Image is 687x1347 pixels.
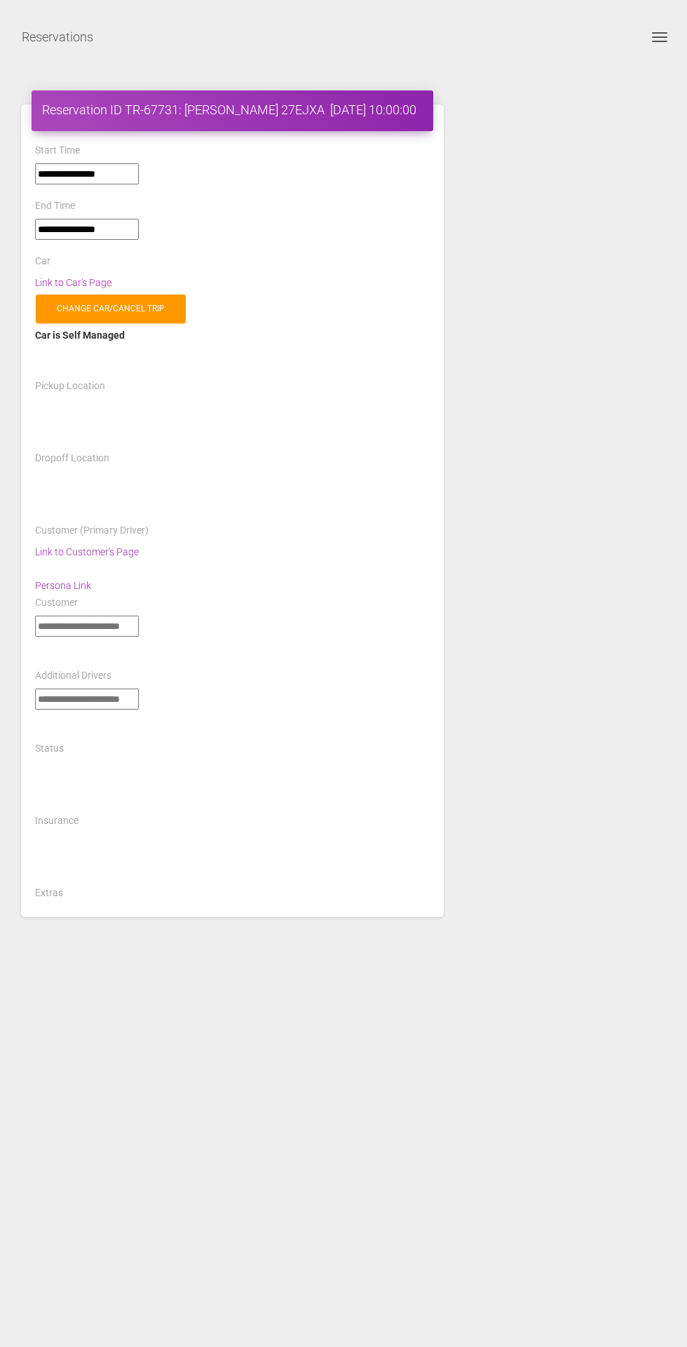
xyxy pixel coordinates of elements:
[35,277,111,288] a: Link to Car's Page
[35,886,63,900] label: Extras
[35,546,139,557] a: Link to Customer's Page
[35,596,78,610] label: Customer
[36,295,186,323] a: Change car/cancel trip
[42,101,423,119] h4: Reservation ID TR-67731: [PERSON_NAME] 27EJXA [DATE] 10:00:00
[35,144,80,158] label: Start Time
[35,379,105,393] label: Pickup Location
[35,524,149,538] label: Customer (Primary Driver)
[35,452,109,466] label: Dropoff Location
[22,20,93,55] a: Reservations
[35,255,50,269] label: Car
[35,199,75,213] label: End Time
[35,580,91,591] a: Persona Link
[35,669,111,683] label: Additional Drivers
[35,742,64,756] label: Status
[35,327,430,344] div: Car is Self Managed
[643,29,676,46] button: Toggle navigation
[35,814,79,828] label: Insurance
